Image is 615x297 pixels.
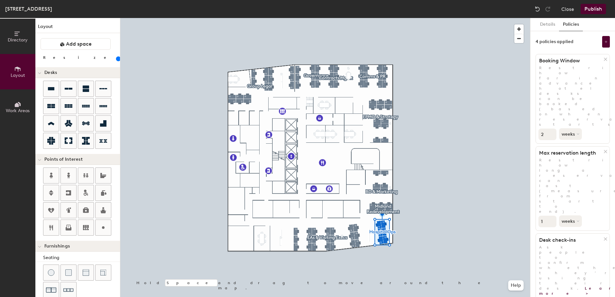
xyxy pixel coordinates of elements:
[561,4,574,14] button: Close
[46,285,56,295] img: Couch (x2)
[559,18,583,31] button: Policies
[95,265,111,281] button: Couch (corner)
[581,4,606,14] button: Publish
[41,38,111,50] button: Add space
[43,55,114,60] div: Resize
[545,6,551,12] img: Redo
[534,6,541,12] img: Undo
[48,269,54,276] img: Stool
[100,269,106,276] img: Couch (corner)
[78,265,94,281] button: Couch (middle)
[536,237,604,243] h1: Desk check-ins
[5,5,52,13] div: [STREET_ADDRESS]
[66,41,92,47] span: Add space
[559,128,582,140] button: weeks
[83,269,89,276] img: Couch (middle)
[536,157,610,214] p: Restrict how long a reservation can last (measured from start to end).
[63,285,74,295] img: Couch (x3)
[536,58,604,64] h1: Booking Window
[11,73,25,78] span: Layout
[43,265,59,281] button: Stool
[536,150,604,156] h1: Max reservation length
[508,280,524,291] button: Help
[559,215,582,227] button: weeks
[60,265,77,281] button: Cushion
[536,39,574,44] div: 4 policies applied
[6,108,30,113] span: Work Areas
[44,157,83,162] span: Points of Interest
[35,23,120,33] h1: Layout
[65,269,72,276] img: Cushion
[8,37,28,43] span: Directory
[536,18,559,31] button: Details
[43,254,120,261] div: Seating
[44,244,70,249] span: Furnishings
[536,65,610,127] p: Restrict how far in advance hotel desks can be booked (based on when reservation starts).
[44,70,57,75] span: Desks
